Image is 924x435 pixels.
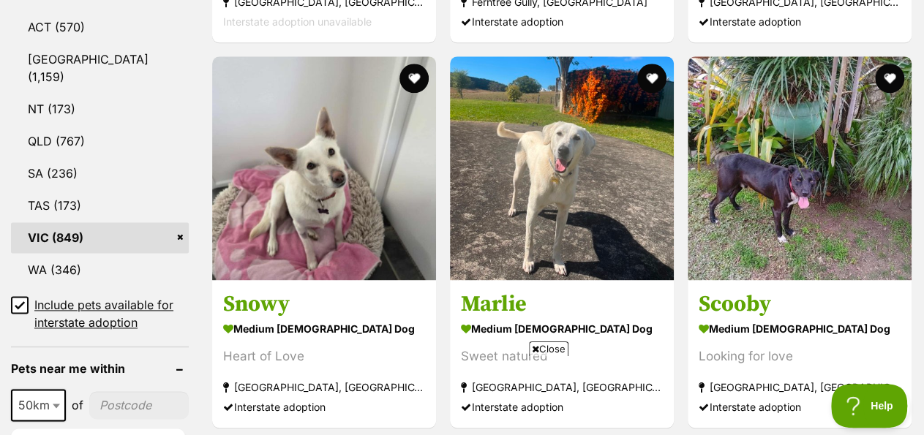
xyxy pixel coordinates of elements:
[11,296,189,331] a: Include pets available for interstate adoption
[223,290,425,318] h3: Snowy
[11,362,189,375] header: Pets near me within
[688,56,912,280] img: Scooby - Australian Kelpie x Border Collie Dog
[699,290,901,318] h3: Scooby
[11,94,189,124] a: NT (173)
[11,126,189,156] a: QLD (767)
[72,396,83,414] span: of
[461,318,663,339] strong: medium [DEMOGRAPHIC_DATA] Dog
[89,391,189,419] input: postcode
[461,12,663,31] div: Interstate adoption
[223,347,425,366] div: Heart of Love
[450,56,674,280] img: Marlie - Maremma Sheepdog
[223,15,372,28] span: Interstate adoption unavailable
[450,279,674,428] a: Marlie medium [DEMOGRAPHIC_DATA] Dog Sweet natured [GEOGRAPHIC_DATA], [GEOGRAPHIC_DATA] Interstat...
[875,64,904,93] button: favourite
[699,347,901,366] div: Looking for love
[461,347,663,366] div: Sweet natured
[196,362,729,428] iframe: Advertisement
[699,318,901,339] strong: medium [DEMOGRAPHIC_DATA] Dog
[34,296,189,331] span: Include pets available for interstate adoption
[699,397,901,417] div: Interstate adoption
[699,377,901,397] strong: [GEOGRAPHIC_DATA], [GEOGRAPHIC_DATA]
[12,395,64,415] span: 50km
[11,389,66,421] span: 50km
[11,222,189,253] a: VIC (849)
[399,64,429,93] button: favourite
[11,254,189,285] a: WA (346)
[223,318,425,339] strong: medium [DEMOGRAPHIC_DATA] Dog
[11,44,189,92] a: [GEOGRAPHIC_DATA] (1,159)
[461,290,663,318] h3: Marlie
[688,279,912,428] a: Scooby medium [DEMOGRAPHIC_DATA] Dog Looking for love [GEOGRAPHIC_DATA], [GEOGRAPHIC_DATA] Inters...
[212,279,436,428] a: Snowy medium [DEMOGRAPHIC_DATA] Dog Heart of Love [GEOGRAPHIC_DATA], [GEOGRAPHIC_DATA] Interstate...
[831,384,909,428] iframe: Help Scout Beacon - Open
[11,190,189,221] a: TAS (173)
[212,56,436,280] img: Snowy - Australian Kelpie Dog
[11,12,189,42] a: ACT (570)
[529,341,568,356] span: Close
[11,158,189,189] a: SA (236)
[699,12,901,31] div: Interstate adoption
[637,64,666,93] button: favourite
